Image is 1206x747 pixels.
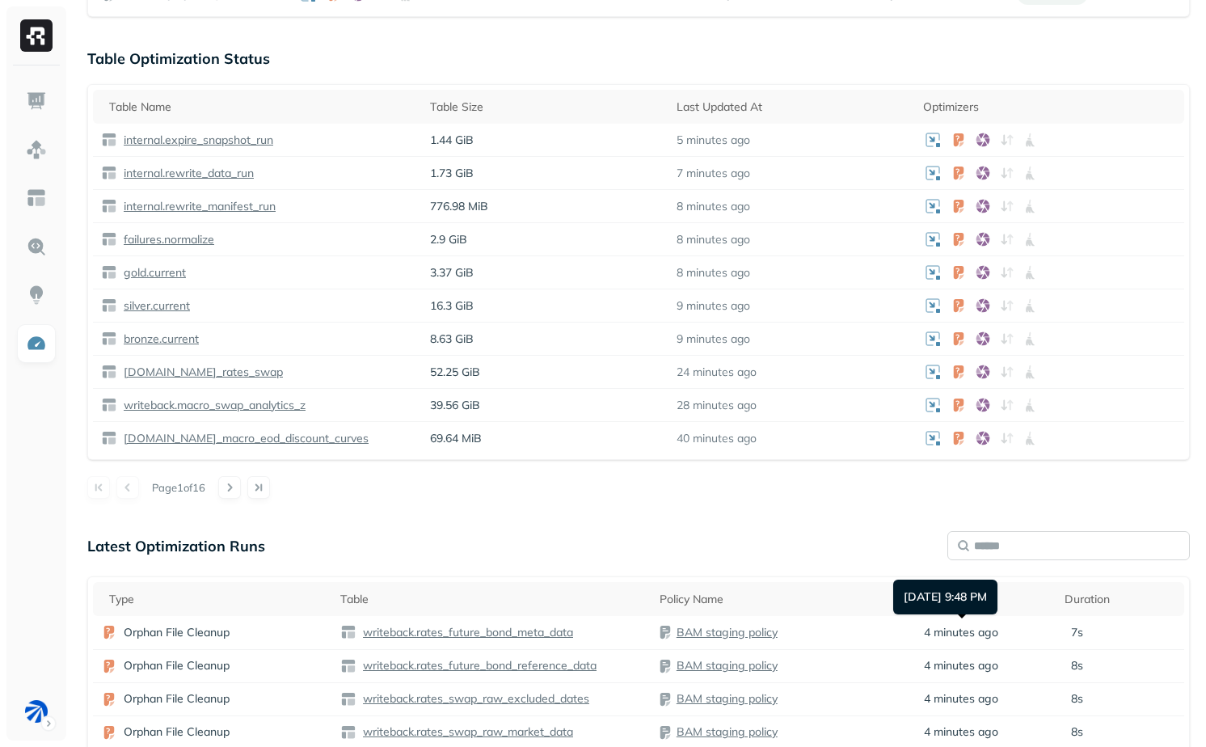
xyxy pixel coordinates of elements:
div: Table [340,592,643,607]
img: table [340,624,356,640]
img: table [101,165,117,181]
img: Insights [26,285,47,306]
p: 7 minutes ago [677,166,750,181]
p: [DOMAIN_NAME]_macro_eod_discount_curves [120,431,369,446]
p: 7s [1071,625,1083,640]
a: BAM staging policy [677,658,778,673]
p: internal.expire_snapshot_run [120,133,273,148]
a: writeback.rates_swap_raw_market_data [356,724,573,740]
p: 8 minutes ago [677,265,750,281]
p: 40 minutes ago [677,431,757,446]
img: table [340,724,356,741]
p: writeback.rates_swap_raw_market_data [360,724,573,740]
div: Policy Name [660,592,909,607]
p: 1.44 GiB [430,133,660,148]
p: 8s [1071,658,1083,673]
p: 39.56 GiB [430,398,660,413]
p: 2.9 GiB [430,232,660,247]
p: 8 minutes ago [677,232,750,247]
img: table [101,198,117,214]
p: failures.normalize [120,232,214,247]
img: Assets [26,139,47,160]
a: writeback.rates_future_bond_reference_data [356,658,597,673]
p: 69.64 MiB [430,431,660,446]
p: 8s [1071,724,1083,740]
p: Page 1 of 16 [152,480,205,495]
p: writeback.rates_future_bond_meta_data [360,625,573,640]
div: Duration [1065,592,1176,607]
p: Orphan File Cleanup [124,724,230,740]
p: 776.98 MiB [430,199,660,214]
img: table [101,298,117,314]
a: internal.expire_snapshot_run [117,133,273,148]
div: Optimizers [923,99,1176,115]
a: [DOMAIN_NAME]_rates_swap [117,365,283,380]
p: internal.rewrite_data_run [120,166,254,181]
img: BAM Staging [25,700,48,723]
a: writeback.macro_swap_analytics_z [117,398,306,413]
p: silver.current [120,298,190,314]
p: Table Optimization Status [87,49,1190,68]
p: Orphan File Cleanup [124,625,230,640]
span: 4 minutes ago [924,658,998,673]
span: 4 minutes ago [924,625,998,640]
p: Latest Optimization Runs [87,537,265,555]
p: 8.63 GiB [430,331,660,347]
p: 5 minutes ago [677,133,750,148]
img: Dashboard [26,91,47,112]
img: table [101,331,117,347]
a: [DOMAIN_NAME]_macro_eod_discount_curves [117,431,369,446]
a: internal.rewrite_data_run [117,166,254,181]
img: Ryft [20,19,53,52]
img: table [340,691,356,707]
p: gold.current [120,265,186,281]
p: writeback.macro_swap_analytics_z [120,398,306,413]
img: Query Explorer [26,236,47,257]
img: Asset Explorer [26,188,47,209]
a: BAM staging policy [677,724,778,739]
p: 9 minutes ago [677,331,750,347]
p: 16.3 GiB [430,298,660,314]
a: gold.current [117,265,186,281]
img: table [101,264,117,281]
a: silver.current [117,298,190,314]
div: Table Name [109,99,414,115]
img: Optimization [26,333,47,354]
p: Orphan File Cleanup [124,658,230,673]
p: 52.25 GiB [430,365,660,380]
a: writeback.rates_future_bond_meta_data [356,625,573,640]
a: bronze.current [117,331,199,347]
div: Type [109,592,324,607]
p: bronze.current [120,331,199,347]
p: writeback.rates_swap_raw_excluded_dates [360,691,589,707]
img: table [101,231,117,247]
p: Orphan File Cleanup [124,691,230,707]
p: internal.rewrite_manifest_run [120,199,276,214]
div: [DATE] 9:48 PM [893,580,997,614]
p: 28 minutes ago [677,398,757,413]
p: writeback.rates_future_bond_reference_data [360,658,597,673]
p: 24 minutes ago [677,365,757,380]
span: 4 minutes ago [924,691,998,707]
div: Table Size [430,99,660,115]
a: failures.normalize [117,232,214,247]
a: BAM staging policy [677,625,778,639]
p: [DOMAIN_NAME]_rates_swap [120,365,283,380]
p: 9 minutes ago [677,298,750,314]
a: internal.rewrite_manifest_run [117,199,276,214]
p: 3.37 GiB [430,265,660,281]
img: table [340,658,356,674]
p: 8s [1071,691,1083,707]
a: writeback.rates_swap_raw_excluded_dates [356,691,589,707]
p: 8 minutes ago [677,199,750,214]
p: 1.73 GiB [430,166,660,181]
span: 4 minutes ago [924,724,998,740]
img: table [101,364,117,380]
img: table [101,397,117,413]
div: Last Updated At [677,99,907,115]
img: table [101,132,117,148]
img: table [101,430,117,446]
a: BAM staging policy [677,691,778,706]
